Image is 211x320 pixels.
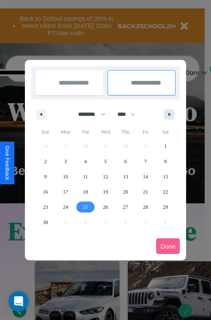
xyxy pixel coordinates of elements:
button: 28 [135,200,155,215]
button: 22 [156,184,176,200]
span: 3 [64,154,67,169]
span: Wed [95,125,115,139]
span: Sat [156,125,176,139]
button: 15 [156,169,176,184]
span: Fri [135,125,155,139]
button: 11 [76,169,95,184]
button: 8 [156,154,176,169]
button: Done [156,238,180,254]
button: 27 [116,200,135,215]
div: Give Feedback [4,146,10,180]
button: 13 [116,169,135,184]
span: 10 [63,169,68,184]
button: 17 [55,184,75,200]
span: 11 [83,169,88,184]
button: 18 [76,184,95,200]
button: 29 [156,200,176,215]
button: 10 [55,169,75,184]
span: 18 [83,184,88,200]
span: 16 [43,184,48,200]
span: Sun [35,125,55,139]
span: 19 [103,184,108,200]
span: 20 [123,184,128,200]
button: 12 [95,169,115,184]
span: 29 [163,200,168,215]
button: 24 [55,200,75,215]
span: Tue [76,125,95,139]
span: 2 [44,154,47,169]
span: 1 [164,139,167,154]
div: Open Intercom Messenger [8,291,29,312]
span: 24 [63,200,68,215]
button: 4 [76,154,95,169]
span: 25 [83,200,88,215]
button: 16 [35,184,55,200]
span: Mon [55,125,75,139]
span: 26 [103,200,108,215]
button: 30 [35,215,55,230]
span: 23 [43,200,48,215]
span: 5 [104,154,107,169]
button: 6 [116,154,135,169]
span: 28 [143,200,148,215]
span: 21 [143,184,148,200]
span: 14 [143,169,148,184]
span: 7 [144,154,147,169]
span: 12 [103,169,108,184]
span: 27 [123,200,128,215]
span: 8 [164,154,167,169]
span: 9 [44,169,47,184]
span: 13 [123,169,128,184]
button: 26 [95,200,115,215]
button: 9 [35,169,55,184]
button: 7 [135,154,155,169]
span: Thu [116,125,135,139]
span: 30 [43,215,48,230]
button: 25 [76,200,95,215]
button: 14 [135,169,155,184]
button: 2 [35,154,55,169]
button: 5 [95,154,115,169]
span: 15 [163,169,168,184]
button: 20 [116,184,135,200]
span: 17 [63,184,68,200]
button: 21 [135,184,155,200]
span: 4 [84,154,87,169]
span: 6 [124,154,127,169]
button: 1 [156,139,176,154]
button: 23 [35,200,55,215]
button: 3 [55,154,75,169]
button: 19 [95,184,115,200]
span: 22 [163,184,168,200]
